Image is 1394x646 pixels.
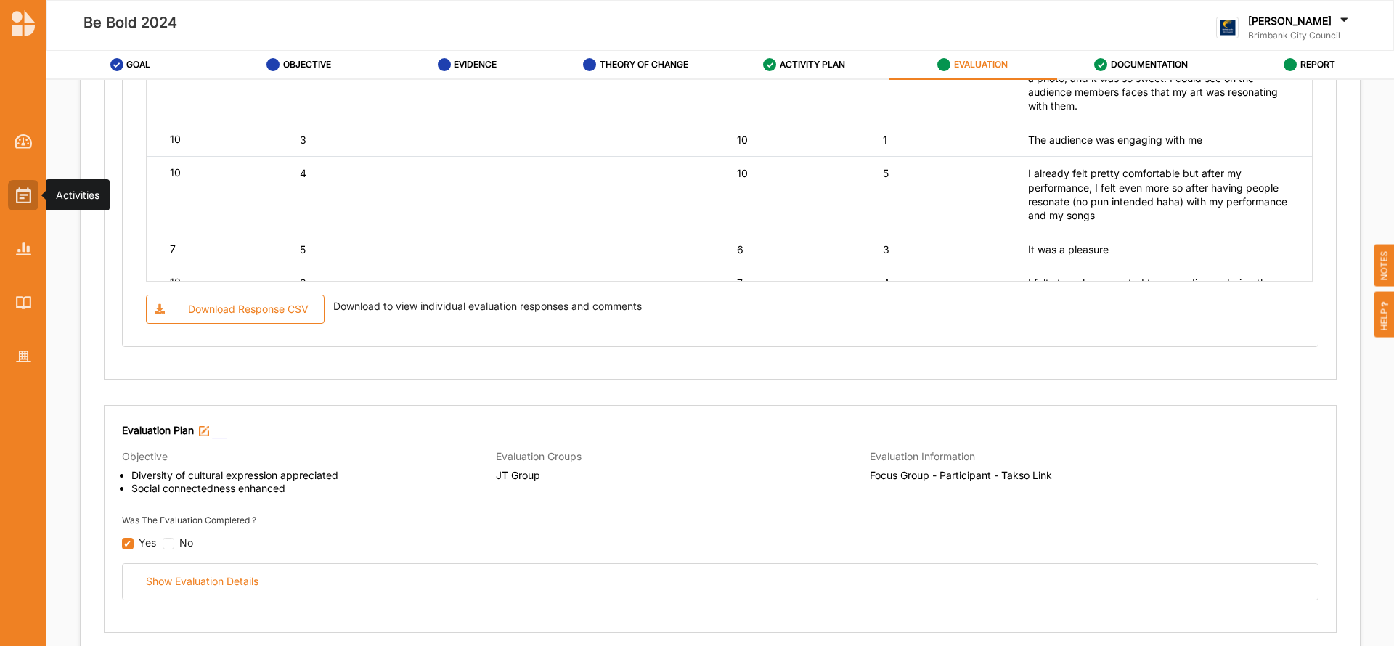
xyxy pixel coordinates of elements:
[56,188,99,203] div: Activities
[188,303,309,316] div: Download Response CSV
[199,426,209,436] img: icon
[883,243,889,255] span: 3
[8,180,38,210] a: Activities
[300,243,306,255] span: 5
[179,536,193,550] div: No
[496,469,870,482] span: JT Group
[870,469,1244,482] span: Focus Group - Participant - Takso Link
[1111,59,1188,70] label: DOCUMENTATION
[1248,15,1332,28] label: [PERSON_NAME]
[737,134,748,146] span: 10
[780,59,845,70] label: ACTIVITY PLAN
[870,450,975,462] span: Evaluation Information
[139,536,156,550] div: Yes
[283,59,331,70] label: OBJECTIVE
[15,134,33,149] img: Dashboard
[1028,276,1289,318] div: I felt strongly connected to my audience during the performance. Before the performance I felt sl...
[131,482,496,495] li: Social connectedness enhanced
[1216,17,1239,39] img: logo
[8,287,38,318] a: Library
[300,277,306,289] span: 3
[146,295,325,324] button: Download Response CSV
[8,126,38,157] a: Dashboard
[883,134,887,146] span: 1
[131,469,496,482] li: Diversity of cultural expression appreciated
[16,187,31,203] img: Activities
[16,296,31,308] img: Library
[1028,242,1289,256] div: It was a pleasure
[83,11,177,35] label: Be Bold 2024
[300,167,306,179] span: 4
[883,277,889,289] span: 4
[8,341,38,372] a: Organisation
[454,59,497,70] label: EVIDENCE
[122,423,194,438] label: Evaluation Plan
[1028,166,1289,222] div: I already felt pretty comfortable but after my performance, I felt even more so after having peop...
[737,167,748,179] span: 10
[1028,57,1289,113] div: Two girls came up to me afterwards and asked me for a photo, and it was so sweet. I could see on ...
[737,243,743,255] span: 6
[12,10,35,36] img: logo
[327,295,643,324] div: Download to view individual evaluation responses and comments
[170,166,181,179] span: 10
[170,276,181,288] span: 10
[16,351,31,363] img: Organisation
[954,59,1008,70] label: EVALUATION
[600,59,688,70] label: THEORY OF CHANGE
[170,242,176,255] span: 7
[1028,133,1289,147] div: The audience was engaging with me
[146,575,258,588] div: Show Evaluation Details
[496,450,582,462] span: Evaluation Groups
[122,515,256,526] label: Was The Evaluation Completed ?
[170,133,181,145] span: 10
[8,234,38,264] a: Reports
[122,450,168,462] span: Objective
[1248,30,1351,41] label: Brimbank City Council
[883,167,889,179] span: 5
[16,242,31,255] img: Reports
[1300,59,1335,70] label: REPORT
[126,59,150,70] label: GOAL
[300,134,306,146] span: 3
[737,277,743,289] span: 7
